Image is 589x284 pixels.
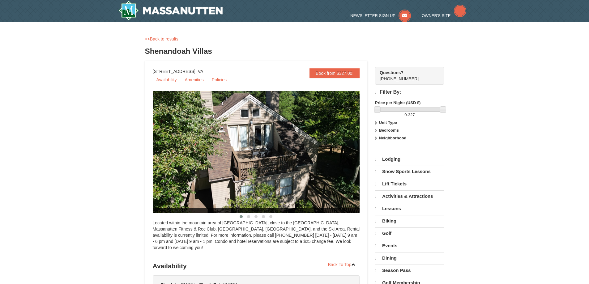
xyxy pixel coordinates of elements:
div: Located within the mountain area of [GEOGRAPHIC_DATA], close to the [GEOGRAPHIC_DATA], Massanutte... [153,220,360,257]
strong: Neighborhood [379,136,407,140]
img: Massanutten Resort Logo [118,1,223,20]
a: Lodging [375,154,444,165]
span: [PHONE_NUMBER] [380,70,433,81]
a: Dining [375,252,444,264]
a: Biking [375,215,444,227]
a: Back To Top [324,260,360,269]
strong: Unit Type [379,120,397,125]
a: Book from $327.00! [309,68,360,78]
a: Events [375,240,444,252]
a: Lessons [375,203,444,214]
label: - [375,112,444,118]
a: <<Back to results [145,36,178,41]
span: 0 [404,112,407,117]
a: Amenities [181,75,207,84]
span: Newsletter Sign Up [350,13,395,18]
strong: Bedrooms [379,128,399,133]
a: Policies [208,75,230,84]
span: 327 [408,112,415,117]
a: Activities & Attractions [375,190,444,202]
img: 19219019-2-e70bf45f.jpg [153,91,375,213]
a: Massanutten Resort [118,1,223,20]
a: Availability [153,75,181,84]
h3: Shenandoah Villas [145,45,444,57]
a: Snow Sports Lessons [375,166,444,177]
a: Lift Tickets [375,178,444,190]
h4: Filter By: [375,89,444,95]
strong: Price per Night: (USD $) [375,100,420,105]
a: Season Pass [375,265,444,276]
h3: Availability [153,260,360,272]
strong: Questions? [380,70,403,75]
a: Owner's Site [422,13,466,18]
a: Golf [375,227,444,239]
a: Newsletter Sign Up [350,13,411,18]
span: Owner's Site [422,13,451,18]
